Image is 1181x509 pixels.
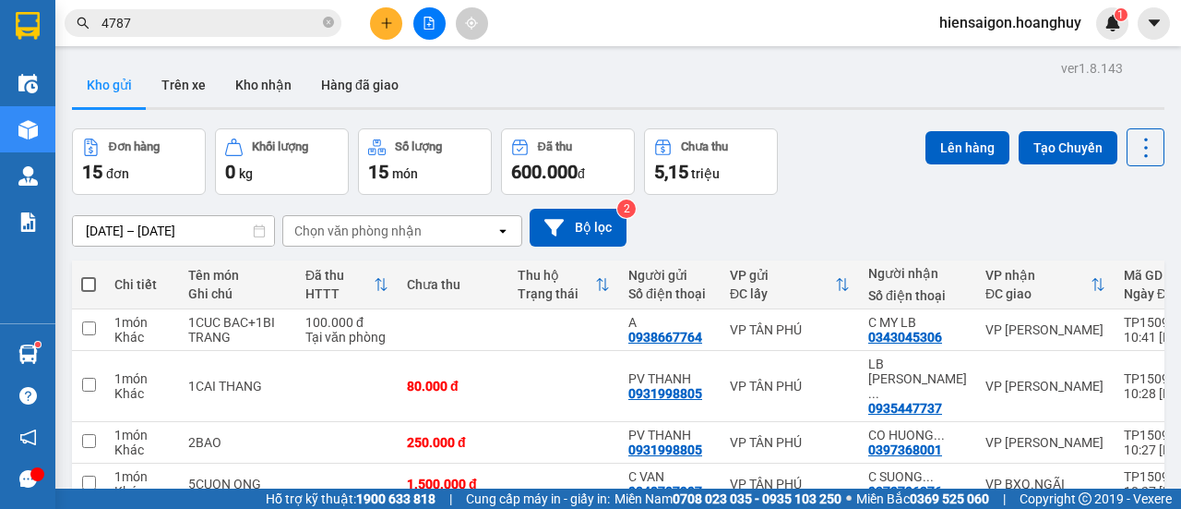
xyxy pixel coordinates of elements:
[82,161,102,183] span: 15
[114,277,170,292] div: Chi tiết
[221,63,306,107] button: Kho nhận
[114,442,170,457] div: Khác
[413,7,446,40] button: file-add
[106,166,129,181] span: đơn
[239,166,253,181] span: kg
[681,140,728,153] div: Chưa thu
[511,161,578,183] span: 600.000
[976,261,1115,309] th: Toggle SortBy
[114,484,170,499] div: Khác
[188,268,287,283] div: Tên món
[1117,8,1124,21] span: 1
[923,469,934,484] span: ...
[1115,8,1127,21] sup: 1
[538,140,572,153] div: Đã thu
[114,428,170,442] div: 1 món
[628,330,702,345] div: 0938667764
[868,266,967,281] div: Người nhận
[18,120,38,139] img: warehouse-icon
[868,428,967,442] div: CO HUONG LB
[72,128,206,195] button: Đơn hàng15đơn
[225,161,235,183] span: 0
[147,63,221,107] button: Trên xe
[19,387,37,405] span: question-circle
[868,484,942,499] div: 0373706376
[934,428,945,442] span: ...
[407,277,499,292] div: Chưa thu
[1146,15,1163,31] span: caret-down
[1003,489,1006,509] span: |
[188,315,287,345] div: 1CUC BAC+1BI TRANG
[578,166,585,181] span: đ
[691,166,720,181] span: triệu
[985,435,1105,450] div: VP [PERSON_NAME]
[868,330,942,345] div: 0343045306
[356,491,435,506] strong: 1900 633 818
[730,435,850,450] div: VP TÂN PHÚ
[305,286,374,301] div: HTTT
[456,7,488,40] button: aim
[114,315,170,330] div: 1 món
[266,489,435,509] span: Hỗ trợ kỹ thuật:
[868,469,967,484] div: C SUONG DUNG QUOC
[628,286,711,301] div: Số điện thoại
[323,15,334,32] span: close-circle
[19,429,37,446] span: notification
[730,477,850,491] div: VP TÂN PHÚ
[215,128,349,195] button: Khối lượng0kg
[730,322,850,337] div: VP TÂN PHÚ
[1061,58,1123,79] div: ver 1.8.143
[35,342,41,347] sup: 1
[392,166,418,181] span: món
[868,401,942,416] div: 0935447737
[1079,492,1092,505] span: copyright
[846,495,852,503] span: ⚪️
[114,469,170,484] div: 1 món
[306,63,413,107] button: Hàng đã giao
[114,386,170,401] div: Khác
[18,212,38,232] img: solution-icon
[721,261,859,309] th: Toggle SortBy
[508,261,619,309] th: Toggle SortBy
[305,315,388,330] div: 100.000 đ
[252,140,308,153] div: Khối lượng
[628,268,711,283] div: Người gửi
[614,489,841,509] span: Miền Nam
[188,379,287,394] div: 1CAI THANG
[628,442,702,457] div: 0931998805
[868,386,879,401] span: ...
[518,286,595,301] div: Trạng thái
[73,216,274,246] input: Select a date range.
[495,224,510,238] svg: open
[465,17,478,30] span: aim
[856,489,989,509] span: Miền Bắc
[380,17,393,30] span: plus
[985,322,1105,337] div: VP [PERSON_NAME]
[72,63,147,107] button: Kho gửi
[1138,7,1170,40] button: caret-down
[501,128,635,195] button: Đã thu600.000đ
[395,140,442,153] div: Số lượng
[101,13,319,33] input: Tìm tên, số ĐT hoặc mã đơn
[1104,15,1121,31] img: icon-new-feature
[407,435,499,450] div: 250.000 đ
[114,330,170,345] div: Khác
[188,435,287,450] div: 2BAO
[868,442,942,457] div: 0397368001
[910,491,989,506] strong: 0369 525 060
[18,74,38,93] img: warehouse-icon
[530,209,626,247] button: Bộ lọc
[868,357,967,401] div: LB HOANG TIN
[296,261,398,309] th: Toggle SortBy
[188,286,287,301] div: Ghi chú
[466,489,610,509] span: Cung cấp máy in - giấy in:
[985,477,1105,491] div: VP BXQ.NGÃI
[518,268,595,283] div: Thu hộ
[368,161,388,183] span: 15
[109,140,160,153] div: Đơn hàng
[423,17,435,30] span: file-add
[925,11,1096,34] span: hiensaigon.hoanghuy
[617,200,636,218] sup: 2
[305,330,388,345] div: Tại văn phòng
[407,379,499,394] div: 80.000 đ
